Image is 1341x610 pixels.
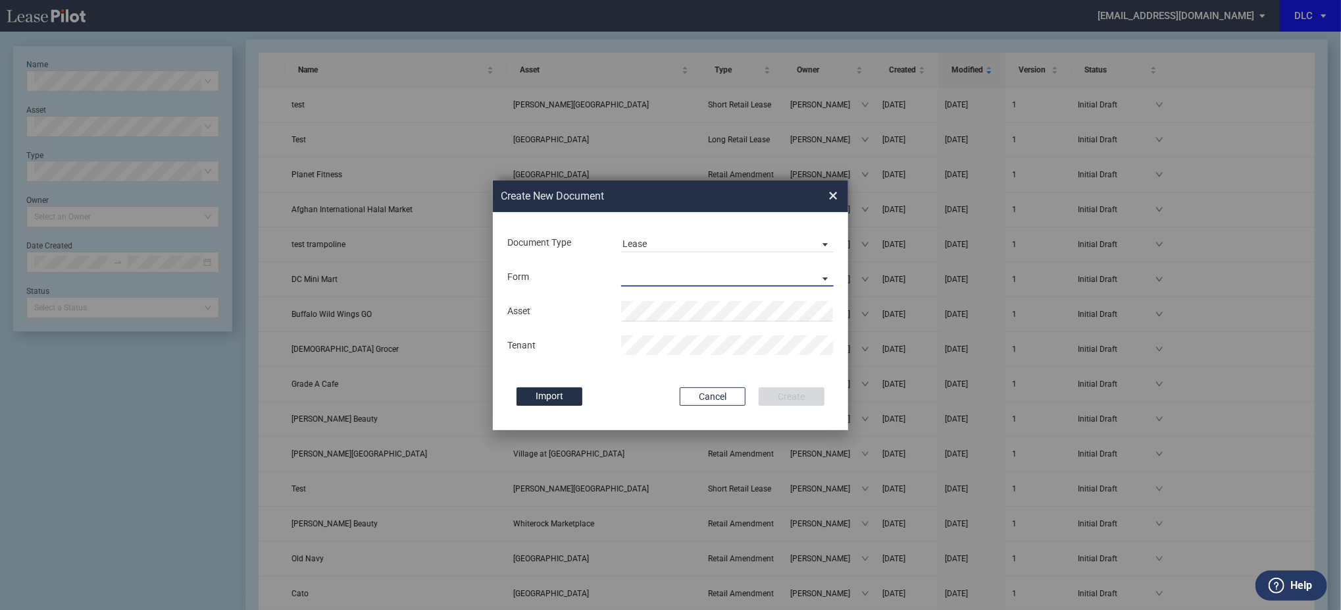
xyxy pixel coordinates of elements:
div: Asset [499,305,613,318]
div: Document Type [499,236,613,250]
md-dialog: Create New ... [493,180,848,431]
span: × [828,185,838,206]
div: Tenant [499,339,613,352]
div: Lease [622,238,647,249]
label: Import [517,387,582,406]
label: Help [1290,577,1312,594]
button: Cancel [680,387,746,406]
md-select: Lease Form [621,267,834,287]
h2: Create New Document [501,189,781,204]
div: Form [499,271,613,284]
md-select: Document Type: Lease [621,233,834,252]
button: Create [759,387,824,406]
